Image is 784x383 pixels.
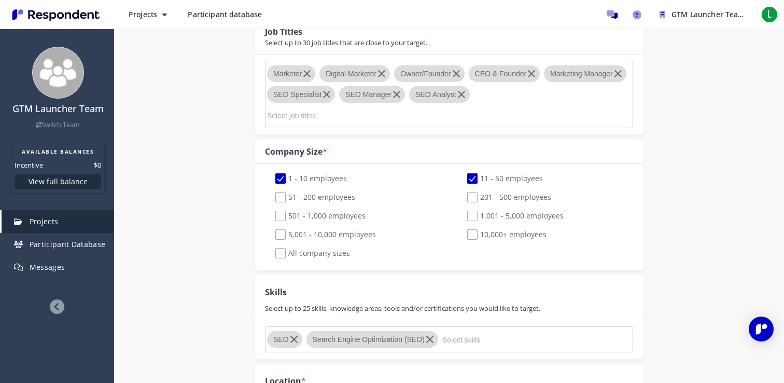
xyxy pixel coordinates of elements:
[467,229,547,242] span: 10,000+ employees
[30,239,106,249] span: Participant Database
[15,174,101,189] button: View full balance
[30,216,59,226] span: Projects
[313,335,425,344] span: Search Engine Optimization (SEO)
[10,143,106,194] section: Balance summary
[188,9,262,19] span: Participant database
[467,192,551,204] span: 201 - 500 employees
[626,4,647,25] a: Help and support
[415,90,456,99] span: SEO Analyst
[275,173,347,186] span: 1 - 10 employees
[550,70,613,78] span: Marketing Manager
[179,5,270,24] a: Participant database
[326,70,376,78] span: Digital Marketer
[601,4,622,25] a: Message participants
[265,286,540,298] div: Skills
[273,90,321,99] span: SEO Specialist
[651,5,755,24] button: GTM Launcher Team
[345,90,391,99] span: SEO Manager
[749,317,774,341] div: Open Intercom Messenger
[7,104,109,114] h4: GTM Launcher Team
[265,38,427,48] div: Select up to 30 job titles that are close to your target.
[15,147,101,156] h2: AVAILABLE BALANCES
[36,120,80,129] a: Switch Team
[400,70,451,78] span: Owner/Founder
[275,248,350,261] span: All company sizes
[273,70,302,78] span: Marketer
[94,160,101,170] dd: $0
[8,6,104,23] img: Respondent
[15,160,43,170] dt: Incentive
[467,173,543,186] span: 11 - 50 employees
[273,335,289,344] span: SEO
[671,9,745,19] span: GTM Launcher Team
[275,192,355,204] span: 51 - 200 employees
[761,6,778,23] span: L
[267,107,423,125] input: Select job titles
[759,5,780,24] button: L
[265,304,540,313] div: Select up to 25 skills, knowledge areas, tools and/or certifications you would like to target.
[275,211,366,223] span: 501 - 1,000 employees
[442,331,598,349] input: Select skills
[265,26,427,47] div: Job Titles
[275,229,376,242] span: 5,001 - 10,000 employees
[30,262,65,272] span: Messages
[32,47,84,99] img: team_avatar_256.png
[475,70,527,78] span: CEO & Founder
[120,5,175,24] button: Projects
[265,146,327,158] div: Company Size
[467,211,564,223] span: 1,001 - 5,000 employees
[129,9,157,19] span: Projects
